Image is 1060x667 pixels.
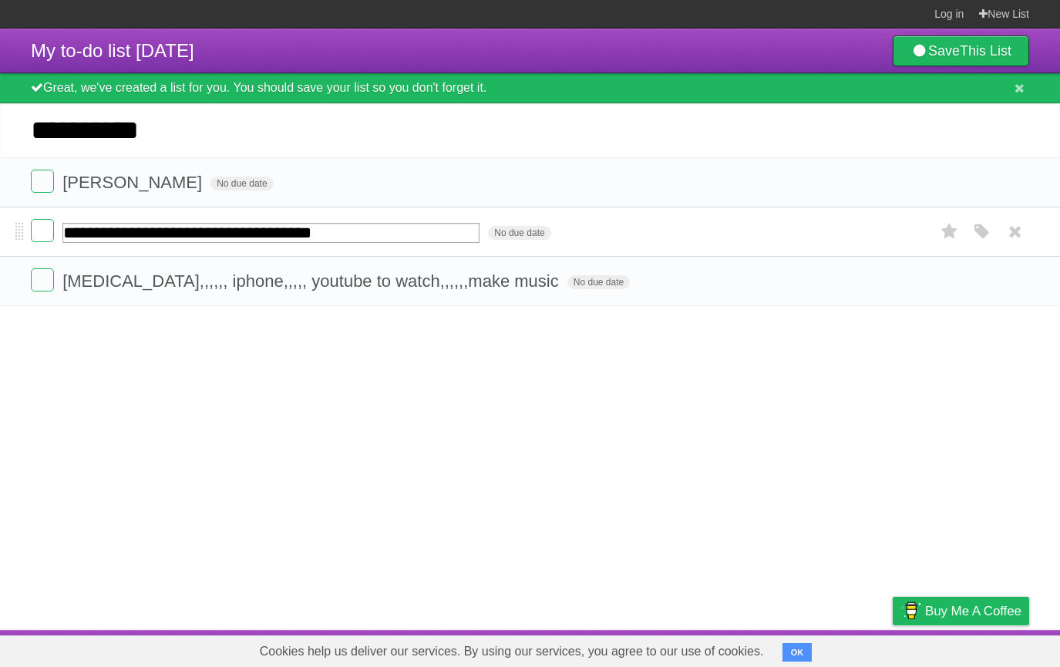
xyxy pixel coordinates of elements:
[31,219,54,242] label: Done
[932,634,1029,663] a: Suggest a feature
[960,43,1011,59] b: This List
[31,170,54,193] label: Done
[210,177,273,190] span: No due date
[900,598,921,624] img: Buy me a coffee
[893,597,1029,625] a: Buy me a coffee
[567,275,630,289] span: No due date
[935,219,964,244] label: Star task
[244,636,779,667] span: Cookies help us deliver our services. By using our services, you agree to our use of cookies.
[62,271,563,291] span: [MEDICAL_DATA],,,,,, iphone,,,,, youtube to watch,,,,,,make music
[820,634,854,663] a: Terms
[925,598,1021,625] span: Buy me a coffee
[688,634,720,663] a: About
[488,226,550,240] span: No due date
[873,634,913,663] a: Privacy
[782,643,813,662] button: OK
[31,40,194,61] span: My to-do list [DATE]
[62,173,206,192] span: [PERSON_NAME]
[893,35,1029,66] a: SaveThis List
[739,634,801,663] a: Developers
[31,268,54,291] label: Done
